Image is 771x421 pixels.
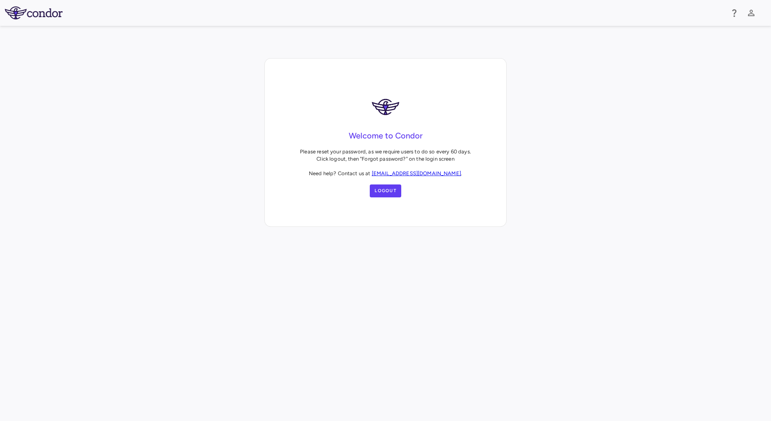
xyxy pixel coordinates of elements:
button: Logout [370,184,401,197]
p: Please reset your password, as we require users to do so every 60 days. Click logout, then "Forgo... [300,148,471,177]
img: logo-full-SnFGN8VE.png [5,6,63,19]
a: [EMAIL_ADDRESS][DOMAIN_NAME] [372,170,461,176]
h4: Welcome to Condor [349,130,423,142]
img: logo-DRQAiqc6.png [369,91,402,123]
